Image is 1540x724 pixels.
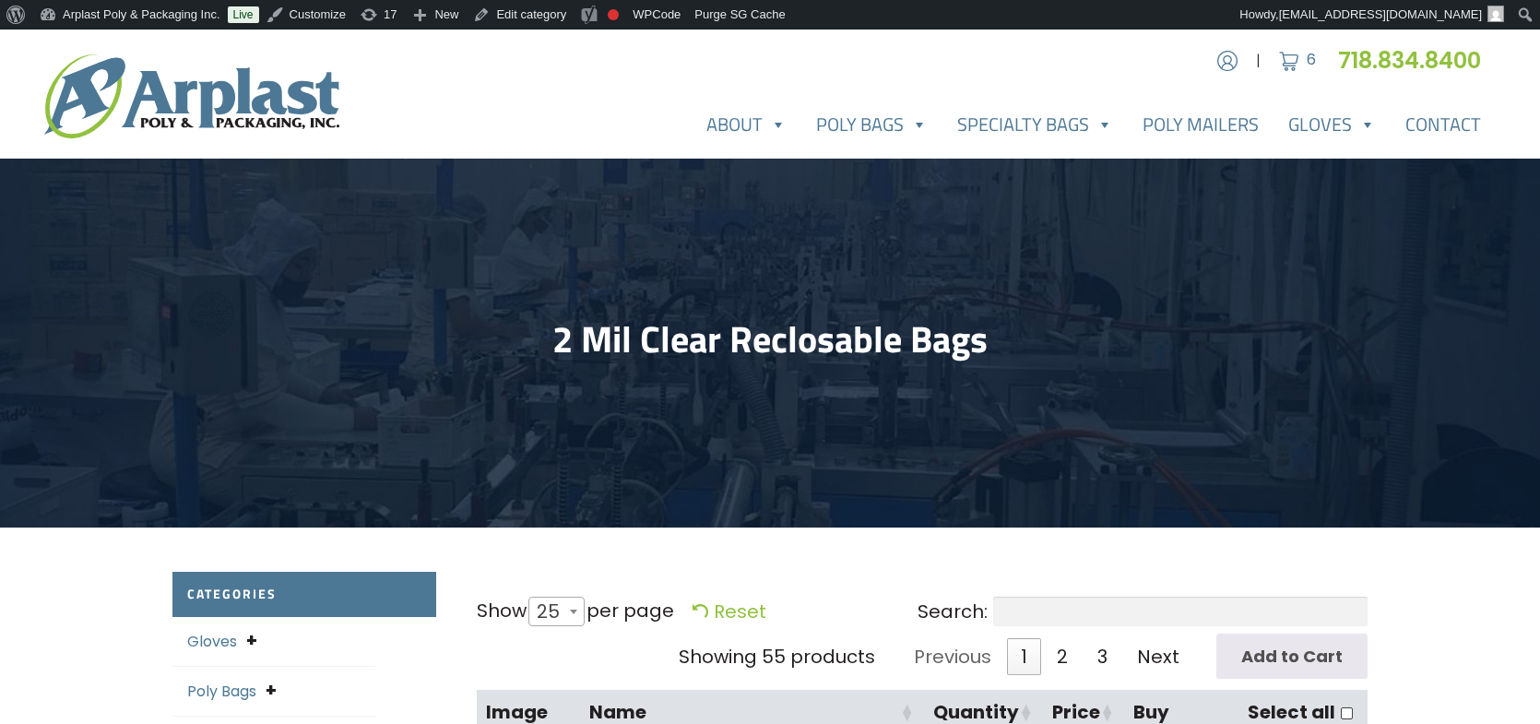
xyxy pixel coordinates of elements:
[477,597,674,627] label: Show per page
[1043,638,1082,675] a: 2
[529,589,578,634] span: 25
[679,643,875,671] div: Showing 55 products
[187,681,256,702] a: Poly Bags
[801,106,942,143] a: Poly Bags
[1007,638,1041,675] a: 1
[693,599,766,624] a: Reset
[608,9,619,20] div: Focus keyphrase not set
[1279,7,1482,21] span: [EMAIL_ADDRESS][DOMAIN_NAME]
[1391,106,1496,143] a: Contact
[1216,634,1368,679] input: Add to Cart
[1273,106,1391,143] a: Gloves
[692,106,801,143] a: About
[1084,638,1121,675] a: 3
[942,106,1128,143] a: Specialty Bags
[900,638,1005,675] a: Previous
[44,54,339,138] img: logo
[228,6,259,23] a: Live
[172,317,1368,362] h1: 2 Mil Clear Reclosable Bags
[918,597,1368,626] label: Search:
[1307,49,1316,70] span: 6
[993,597,1368,626] input: Search:
[187,631,237,652] a: Gloves
[1338,45,1496,76] a: 718.834.8400
[172,572,436,617] h2: Categories
[1123,638,1193,675] a: Next
[1128,106,1273,143] a: Poly Mailers
[528,597,585,626] span: 25
[1256,50,1261,72] span: |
